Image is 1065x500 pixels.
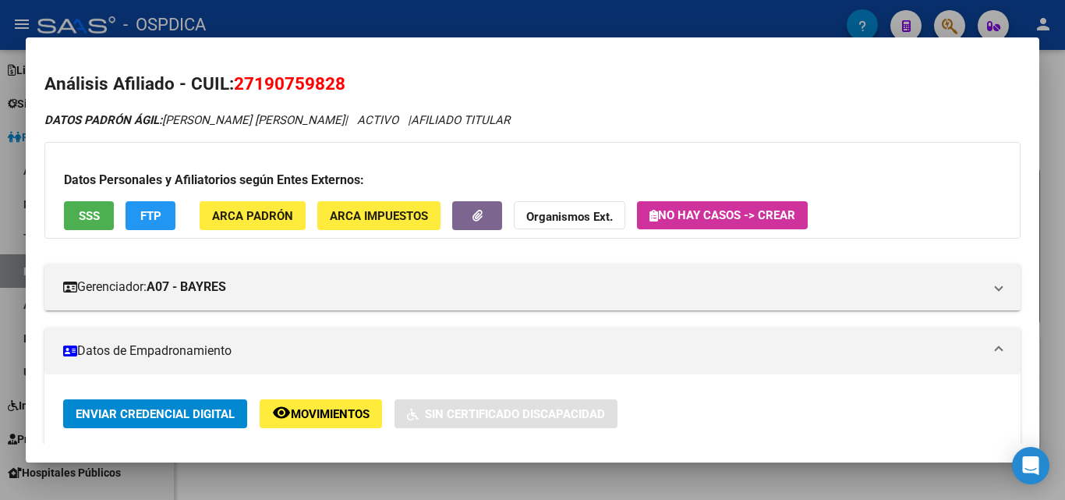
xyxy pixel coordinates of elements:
[64,201,114,230] button: SSS
[425,407,605,421] span: Sin Certificado Discapacidad
[44,113,510,127] i: | ACTIVO |
[44,113,162,127] strong: DATOS PADRÓN ÁGIL:
[140,209,161,223] span: FTP
[291,407,370,421] span: Movimientos
[200,201,306,230] button: ARCA Padrón
[317,201,441,230] button: ARCA Impuestos
[526,210,613,224] strong: Organismos Ext.
[44,71,1021,98] h2: Análisis Afiliado - CUIL:
[1012,447,1049,484] div: Open Intercom Messenger
[44,113,345,127] span: [PERSON_NAME] [PERSON_NAME]
[234,73,345,94] span: 27190759828
[63,399,247,428] button: Enviar Credencial Digital
[330,209,428,223] span: ARCA Impuestos
[272,403,291,422] mat-icon: remove_red_eye
[64,171,1001,190] h3: Datos Personales y Afiliatorios según Entes Externos:
[76,407,235,421] span: Enviar Credencial Digital
[637,201,808,229] button: No hay casos -> Crear
[147,278,226,296] strong: A07 - BAYRES
[126,201,175,230] button: FTP
[44,328,1021,374] mat-expansion-panel-header: Datos de Empadronamiento
[260,399,382,428] button: Movimientos
[79,209,100,223] span: SSS
[63,278,983,296] mat-panel-title: Gerenciador:
[63,342,983,360] mat-panel-title: Datos de Empadronamiento
[395,399,617,428] button: Sin Certificado Discapacidad
[514,201,625,230] button: Organismos Ext.
[649,208,795,222] span: No hay casos -> Crear
[411,113,510,127] span: AFILIADO TITULAR
[44,264,1021,310] mat-expansion-panel-header: Gerenciador:A07 - BAYRES
[212,209,293,223] span: ARCA Padrón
